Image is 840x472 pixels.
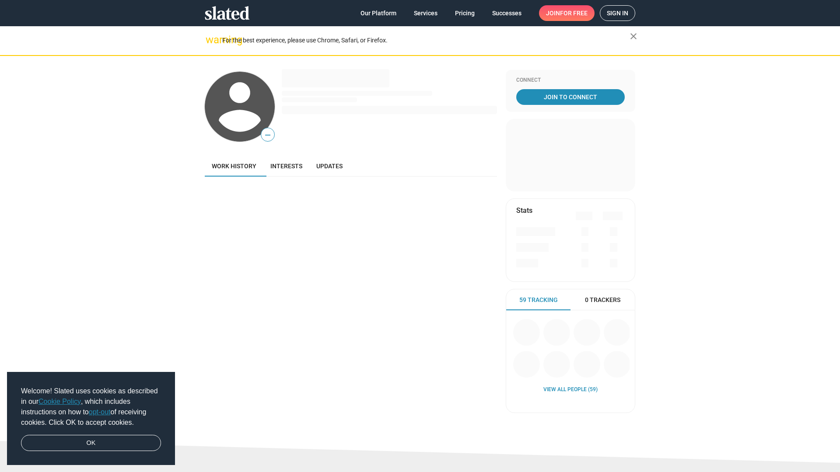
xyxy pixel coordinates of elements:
[585,296,620,304] span: 0 Trackers
[21,386,161,428] span: Welcome! Slated uses cookies as described in our , which includes instructions on how to of recei...
[263,156,309,177] a: Interests
[492,5,521,21] span: Successes
[309,156,350,177] a: Updates
[607,6,628,21] span: Sign in
[516,77,625,84] div: Connect
[89,408,111,416] a: opt-out
[414,5,437,21] span: Services
[21,435,161,451] a: dismiss cookie message
[485,5,528,21] a: Successes
[212,163,256,170] span: Work history
[519,296,558,304] span: 59 Tracking
[628,31,639,42] mat-icon: close
[222,35,630,46] div: For the best experience, please use Chrome, Safari, or Firefox.
[7,372,175,465] div: cookieconsent
[546,5,588,21] span: Join
[516,89,625,105] a: Join To Connect
[316,163,343,170] span: Updates
[539,5,595,21] a: Joinfor free
[407,5,444,21] a: Services
[560,5,588,21] span: for free
[448,5,482,21] a: Pricing
[600,5,635,21] a: Sign in
[353,5,403,21] a: Our Platform
[360,5,396,21] span: Our Platform
[261,129,274,141] span: —
[516,206,532,215] mat-card-title: Stats
[206,35,216,45] mat-icon: warning
[455,5,475,21] span: Pricing
[38,398,81,405] a: Cookie Policy
[543,386,598,393] a: View all People (59)
[205,156,263,177] a: Work history
[270,163,302,170] span: Interests
[518,89,623,105] span: Join To Connect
